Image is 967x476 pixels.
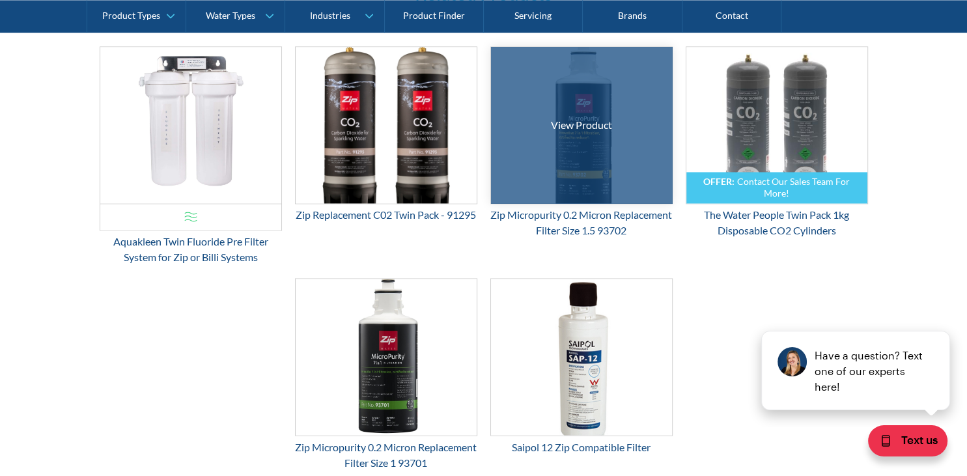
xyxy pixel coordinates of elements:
div: Zip Micropurity 0.2 Micron Replacement Filter Size 1.5 93702 [490,207,673,238]
a: OFFER:Contact Our Sales Team For More!The Water People Twin Pack 1kg Disposable CO2 Cylinders [686,46,868,238]
a: Aquakleen Twin Fluoride Pre Filter System for Zip or Billi Systems [100,46,282,265]
a: Zip Replacement C02 Twin Pack - 91295 [295,46,477,223]
iframe: podium webchat widget prompt [746,271,967,427]
div: Contact Our Sales Team For More! [737,176,850,199]
div: The Water People Twin Pack 1kg Disposable CO2 Cylinders [686,207,868,238]
div: OFFER: [703,176,735,187]
iframe: podium webchat widget bubble [837,411,967,476]
a: Zip Micropurity 0.2 Micron Replacement Filter Size 1 93701 [295,278,477,470]
div: View Product [551,117,612,133]
a: View ProductZip Micropurity 0.2 Micron Replacement Filter Size 1.5 93702 [490,46,673,238]
div: Zip Micropurity 0.2 Micron Replacement Filter Size 1 93701 [295,439,477,470]
div: Product Types [102,10,160,21]
div: Aquakleen Twin Fluoride Pre Filter System for Zip or Billi Systems [100,234,282,265]
a: Saipol 12 Zip Compatible Filter [490,278,673,455]
div: Industries [309,10,350,21]
div: Saipol 12 Zip Compatible Filter [490,439,673,455]
div: Zip Replacement C02 Twin Pack - 91295 [295,207,477,223]
div: Water Types [206,10,255,21]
